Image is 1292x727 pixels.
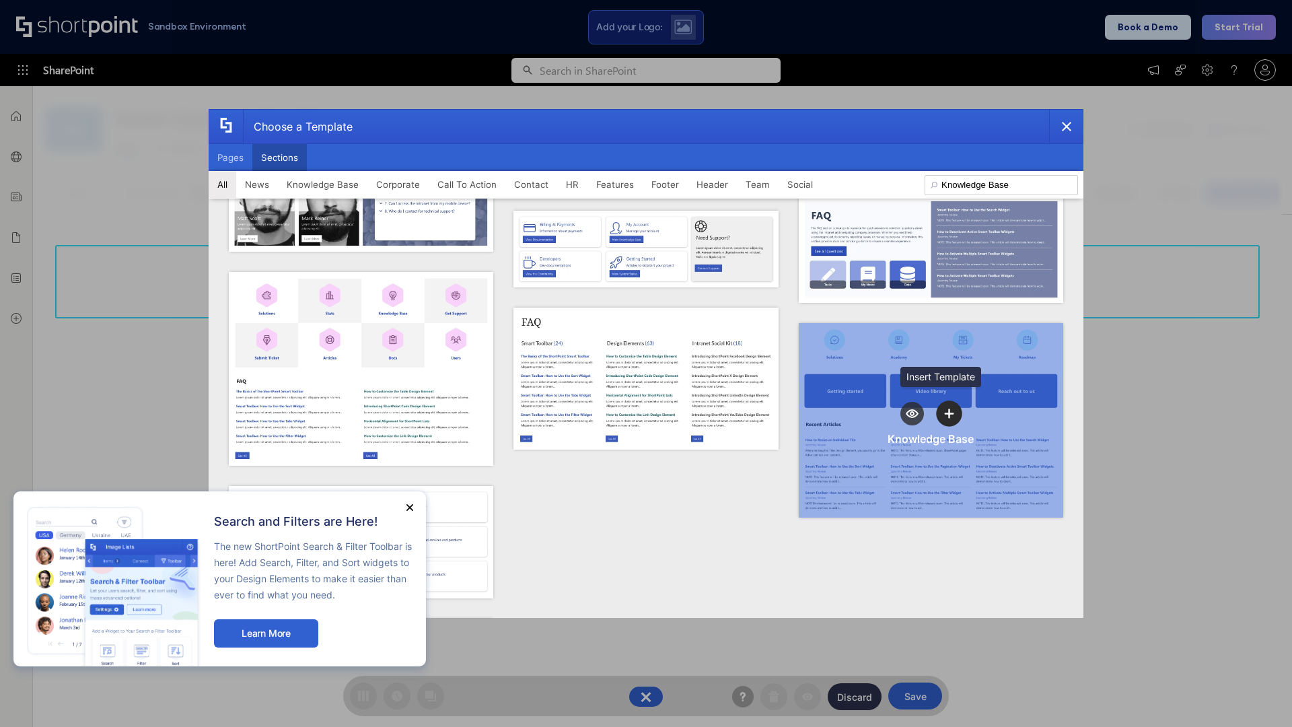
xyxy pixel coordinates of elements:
[214,619,318,648] button: Learn More
[888,432,974,446] div: Knowledge Base
[209,144,252,171] button: Pages
[643,171,688,198] button: Footer
[243,110,353,143] div: Choose a Template
[688,171,737,198] button: Header
[236,171,278,198] button: News
[557,171,587,198] button: HR
[1225,662,1292,727] iframe: Chat Widget
[587,171,643,198] button: Features
[27,505,201,666] img: new feature image
[214,515,412,528] h2: Search and Filters are Here!
[779,171,822,198] button: Social
[367,171,429,198] button: Corporate
[209,171,236,198] button: All
[252,144,307,171] button: Sections
[278,171,367,198] button: Knowledge Base
[925,175,1078,195] input: Search
[505,171,557,198] button: Contact
[214,539,412,603] p: The new ShortPoint Search & Filter Toolbar is here! Add Search, Filter, and Sort widgets to your ...
[737,171,779,198] button: Team
[209,109,1083,618] div: template selector
[429,171,505,198] button: Call To Action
